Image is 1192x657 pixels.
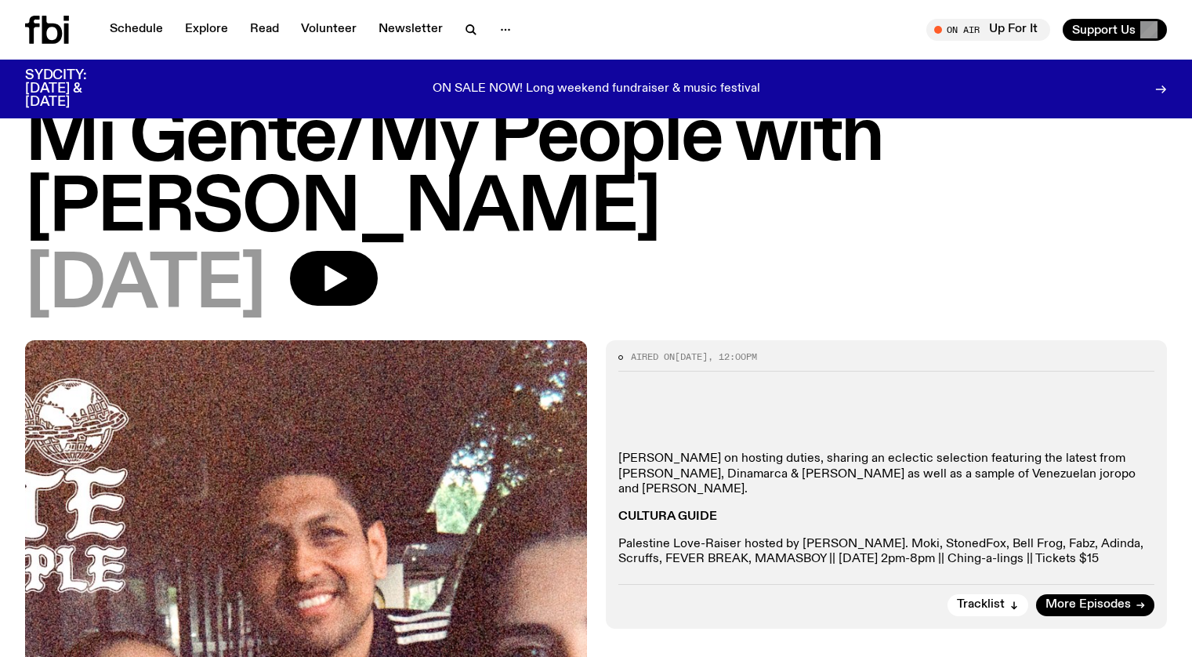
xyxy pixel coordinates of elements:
p: ON SALE NOW! Long weekend fundraiser & music festival [433,82,760,96]
span: Aired on [631,350,675,363]
span: [DATE] [675,350,708,363]
span: Support Us [1072,23,1136,37]
span: [DATE] [25,251,265,321]
a: Read [241,19,288,41]
a: Newsletter [369,19,452,41]
h1: Mi Gente/My People with [PERSON_NAME] [25,103,1167,245]
button: On AirUp For It [926,19,1050,41]
strong: CULTURA GUIDE [618,510,717,523]
button: Support Us [1063,19,1167,41]
a: Explore [176,19,237,41]
p: Palestine Love-Raiser hosted by [PERSON_NAME]. Moki, StonedFox, Bell Frog, Fabz, Adinda, Scruffs,... [618,537,1155,567]
span: , 12:00pm [708,350,757,363]
h3: SYDCITY: [DATE] & [DATE] [25,69,125,109]
button: Tracklist [947,594,1028,616]
a: Volunteer [292,19,366,41]
span: More Episodes [1045,599,1131,611]
a: Schedule [100,19,172,41]
span: Tracklist [957,599,1005,611]
a: More Episodes [1036,594,1154,616]
p: [PERSON_NAME] on hosting duties, sharing an eclectic selection featuring the latest from [PERSON_... [618,452,1155,497]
